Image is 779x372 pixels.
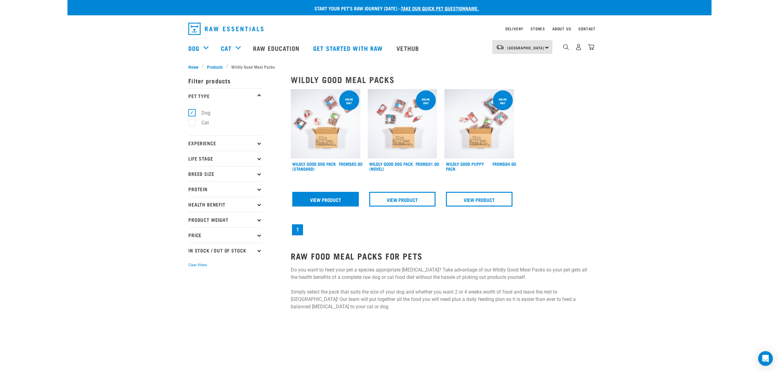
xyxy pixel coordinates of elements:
[339,95,359,108] div: Online Only
[552,28,571,30] a: About Us
[496,44,504,50] img: van-moving.png
[67,36,712,60] nav: dropdown navigation
[207,63,223,70] span: Products
[188,166,262,181] p: Breed Size
[307,36,390,60] a: Get started with Raw
[221,44,231,53] a: Cat
[204,63,226,70] a: Products
[188,227,262,243] p: Price
[291,266,591,310] p: Do you want to feed your pet a species appropriate [MEDICAL_DATA]? Take advantage of our Wildly G...
[188,197,262,212] p: Health Benefit
[188,212,262,227] p: Product Weight
[339,163,349,165] span: FROM
[401,7,479,9] a: take our quick pet questionnaire.
[588,44,594,50] img: home-icon@2x.png
[291,253,423,258] strong: RAW FOOD MEAL PACKS FOR PETS
[188,73,262,88] p: Filter products
[188,262,207,268] button: Clear filters
[192,109,213,117] label: Dog
[183,20,596,37] nav: dropdown navigation
[416,163,426,165] span: FROM
[505,28,523,30] a: Delivery
[493,95,513,108] div: Online Only
[446,163,484,170] a: Wildly Good Puppy Pack
[188,63,202,70] a: Home
[291,223,591,237] nav: pagination
[339,161,363,166] div: $85.90
[507,47,544,49] span: [GEOGRAPHIC_DATA]
[188,181,262,197] p: Protein
[369,192,436,207] a: View Product
[493,163,503,165] span: FROM
[390,36,427,60] a: Vethub
[188,88,262,104] p: Pet Type
[446,192,512,207] a: View Product
[188,243,262,258] p: In Stock / Out Of Stock
[292,163,336,170] a: Wildly Good Dog Pack (Standard)
[369,163,413,170] a: Wildly Good Dog Pack (Novel)
[188,135,262,151] p: Experience
[188,63,198,70] span: Home
[416,161,439,166] div: $91.90
[72,5,716,12] p: Start your pet’s raw journey [DATE] –
[563,44,569,50] img: home-icon-1@2x.png
[188,151,262,166] p: Life Stage
[416,95,436,108] div: Online Only
[578,28,596,30] a: Contact
[368,89,437,159] img: Dog Novel 0 2sec
[291,89,360,159] img: Dog 0 2sec
[247,36,307,60] a: Raw Education
[192,119,211,127] label: Cat
[531,28,545,30] a: Stores
[188,44,199,53] a: Dog
[493,161,516,166] div: $94.90
[758,351,773,366] div: Open Intercom Messenger
[188,23,263,35] img: Raw Essentials Logo
[444,89,514,159] img: Puppy 0 2sec
[575,44,582,50] img: user.png
[292,224,303,235] a: Page 1
[292,192,359,207] a: View Product
[291,75,591,84] h2: Wildly Good Meal Packs
[188,63,591,70] nav: breadcrumbs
